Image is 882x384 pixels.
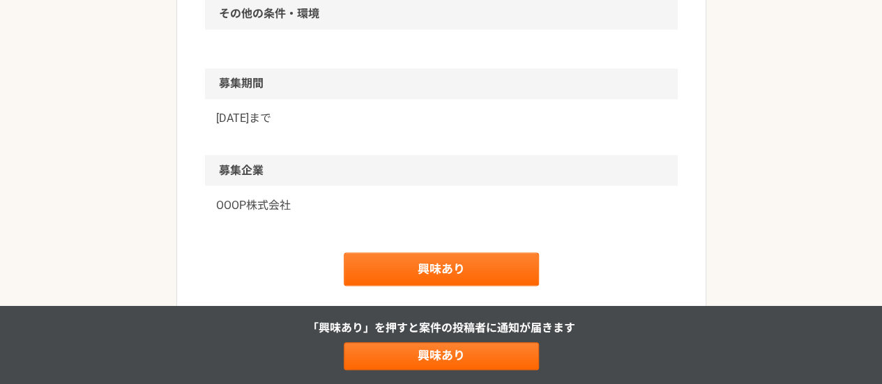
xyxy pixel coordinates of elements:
a: OOOP株式会社 [216,197,667,213]
h2: 募集期間 [205,68,678,99]
a: 興味あり [344,252,539,286]
p: [DATE]まで [216,110,667,127]
h2: 募集企業 [205,155,678,185]
p: 「興味あり」を押すと 案件の投稿者に通知が届きます [307,320,575,337]
a: 興味あり [344,342,539,370]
